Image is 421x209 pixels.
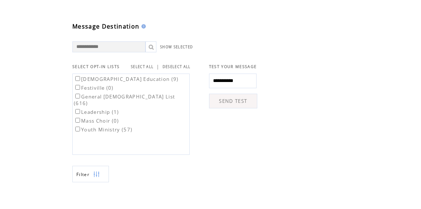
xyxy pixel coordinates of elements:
[75,109,80,114] input: Leadership (1)
[160,45,193,49] a: SHOW SELECTED
[75,127,80,131] input: Youth Ministry (57)
[74,109,119,115] label: Leadership (1)
[74,93,175,107] label: General [DEMOGRAPHIC_DATA] List (616)
[75,76,80,81] input: [DEMOGRAPHIC_DATA] Education (9)
[72,64,120,69] span: SELECT OPT-IN LISTS
[76,171,90,178] span: Show filters
[163,64,191,69] a: DESELECT ALL
[72,166,109,182] a: Filter
[74,126,132,133] label: Youth Ministry (57)
[139,24,146,29] img: help.gif
[72,22,139,30] span: Message Destination
[209,94,257,108] a: SEND TEST
[93,166,100,183] img: filters.png
[74,117,119,124] label: Mass Choir (0)
[209,64,257,69] span: TEST YOUR MESSAGE
[74,76,179,82] label: [DEMOGRAPHIC_DATA] Education (9)
[74,85,114,91] label: Festiville (0)
[75,85,80,90] input: Festiville (0)
[131,64,153,69] a: SELECT ALL
[156,63,159,70] span: |
[75,94,80,98] input: General [DEMOGRAPHIC_DATA] List (616)
[75,118,80,123] input: Mass Choir (0)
